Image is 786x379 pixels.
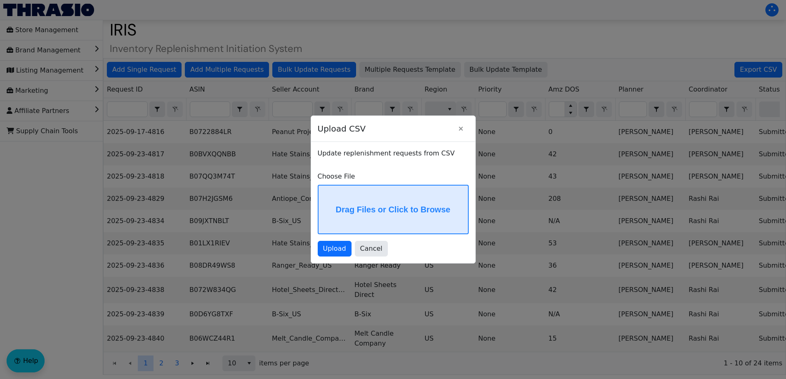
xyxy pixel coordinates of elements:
[323,244,346,254] span: Upload
[318,118,453,139] span: Upload CSV
[318,172,469,181] label: Choose File
[360,244,382,254] span: Cancel
[355,241,388,257] button: Cancel
[453,121,469,137] button: Close
[318,241,352,257] button: Upload
[319,186,468,233] label: Drag Files or Click to Browse
[318,148,469,158] p: Update replenishment requests from CSV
